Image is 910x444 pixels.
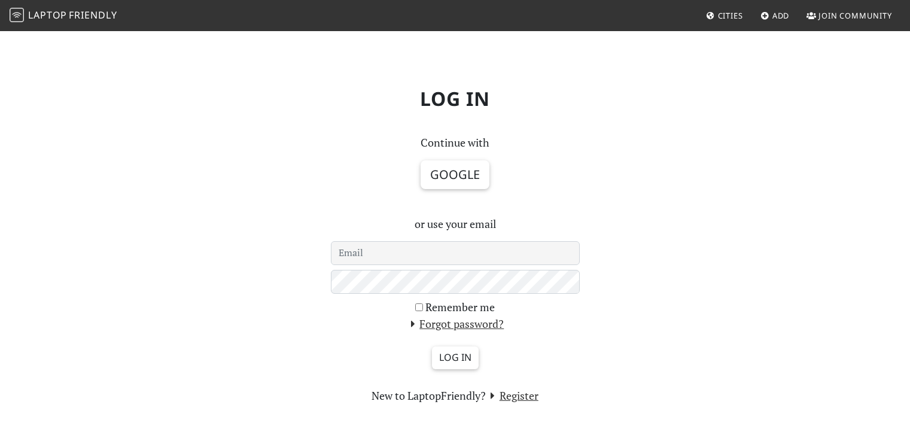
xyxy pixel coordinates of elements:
a: Cities [701,5,748,26]
section: New to LaptopFriendly? [331,387,580,405]
input: Log in [432,346,479,369]
img: LaptopFriendly [10,8,24,22]
span: Join Community [818,10,892,21]
a: Register [486,388,538,403]
a: LaptopFriendly LaptopFriendly [10,5,117,26]
input: Email [331,241,580,265]
p: or use your email [331,215,580,233]
a: Join Community [802,5,897,26]
p: Continue with [331,134,580,151]
a: Forgot password? [406,317,504,331]
span: Add [772,10,790,21]
span: Laptop [28,8,67,22]
label: Remember me [425,299,495,316]
a: Add [756,5,795,26]
span: Friendly [69,8,117,22]
span: Cities [718,10,743,21]
button: Google [421,160,489,189]
h1: Log in [60,78,850,120]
